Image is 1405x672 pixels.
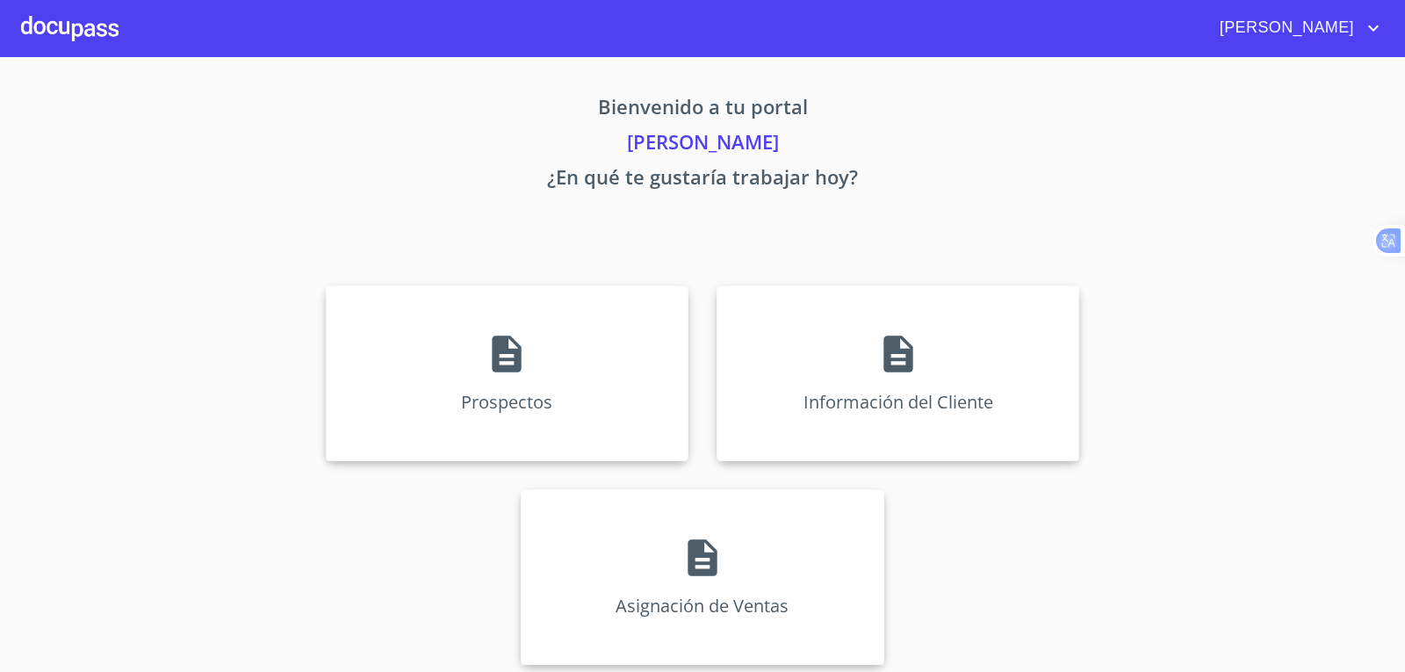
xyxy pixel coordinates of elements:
p: Información del Cliente [803,390,993,414]
p: Asignación de Ventas [616,594,789,618]
span: [PERSON_NAME] [1207,14,1363,42]
p: ¿En qué te gustaría trabajar hoy? [162,163,1243,198]
button: account of current user [1207,14,1384,42]
p: [PERSON_NAME] [162,127,1243,163]
p: Prospectos [461,390,552,414]
p: Bienvenido a tu portal [162,92,1243,127]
